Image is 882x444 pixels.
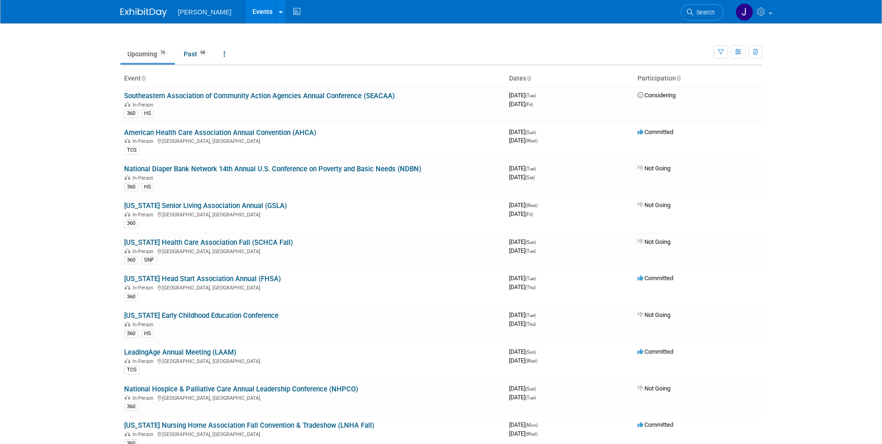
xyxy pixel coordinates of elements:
[120,45,175,63] a: Upcoming76
[133,175,156,181] span: In-Person
[125,431,130,436] img: In-Person Event
[124,146,139,155] div: TCS
[637,202,670,209] span: Not Going
[141,183,154,191] div: HS
[509,92,538,99] span: [DATE]
[158,49,168,56] span: 76
[124,165,421,173] a: National Diaper Bank Network 14th Annual U.S. Conference on Poverty and Basic Needs (NDBN)
[124,137,502,144] div: [GEOGRAPHIC_DATA], [GEOGRAPHIC_DATA]
[537,385,538,392] span: -
[525,358,537,363] span: (Wed)
[525,93,536,98] span: (Tue)
[509,357,537,364] span: [DATE]
[125,249,130,253] img: In-Person Event
[124,330,138,338] div: 360
[124,357,502,364] div: [GEOGRAPHIC_DATA], [GEOGRAPHIC_DATA]
[509,320,536,327] span: [DATE]
[509,385,538,392] span: [DATE]
[124,256,138,264] div: 360
[124,183,138,191] div: 360
[125,358,130,363] img: In-Person Event
[124,202,287,210] a: [US_STATE] Senior Living Association Annual (GSLA)
[509,210,533,217] span: [DATE]
[124,421,374,430] a: [US_STATE] Nursing Home Association Fall Convention & Tradeshow (LNHA Fall)
[681,4,723,20] a: Search
[133,249,156,255] span: In-Person
[509,238,538,245] span: [DATE]
[509,275,538,282] span: [DATE]
[124,385,358,393] a: National Hospice & Palliative Care Annual Leadership Conference (NHPCO)
[509,101,533,108] span: [DATE]
[124,219,138,228] div: 360
[124,210,502,218] div: [GEOGRAPHIC_DATA], [GEOGRAPHIC_DATA]
[509,311,538,318] span: [DATE]
[525,276,536,281] span: (Tue)
[676,74,681,82] a: Sort by Participation Type
[124,403,138,411] div: 360
[526,74,531,82] a: Sort by Start Date
[120,71,505,87] th: Event
[133,285,156,291] span: In-Person
[509,174,535,181] span: [DATE]
[125,175,130,180] img: In-Person Event
[525,431,537,437] span: (Wed)
[537,275,538,282] span: -
[525,313,536,318] span: (Tue)
[525,166,536,171] span: (Tue)
[509,430,537,437] span: [DATE]
[124,109,138,118] div: 360
[509,421,540,428] span: [DATE]
[125,138,130,143] img: In-Person Event
[125,395,130,400] img: In-Person Event
[509,165,538,172] span: [DATE]
[637,92,676,99] span: Considering
[125,285,130,289] img: In-Person Event
[525,102,533,107] span: (Fri)
[525,212,533,217] span: (Fri)
[124,275,281,283] a: [US_STATE] Head Start Association Annual (FHSA)
[525,322,536,327] span: (Thu)
[509,247,536,254] span: [DATE]
[539,421,540,428] span: -
[124,366,139,374] div: TCS
[124,92,395,100] a: Southeastern Association of Community Action Agencies Annual Conference (SEACAA)
[133,102,156,108] span: In-Person
[525,130,536,135] span: (Sun)
[133,358,156,364] span: In-Person
[133,395,156,401] span: In-Person
[125,102,130,107] img: In-Person Event
[509,283,536,290] span: [DATE]
[509,394,536,401] span: [DATE]
[509,137,537,144] span: [DATE]
[537,128,538,135] span: -
[537,311,538,318] span: -
[537,348,538,355] span: -
[537,165,538,172] span: -
[124,394,502,401] div: [GEOGRAPHIC_DATA], [GEOGRAPHIC_DATA]
[125,322,130,326] img: In-Person Event
[141,256,157,264] div: SNF
[124,128,316,137] a: American Health Care Association Annual Convention (AHCA)
[124,430,502,437] div: [GEOGRAPHIC_DATA], [GEOGRAPHIC_DATA]
[141,109,154,118] div: HS
[505,71,634,87] th: Dates
[525,350,536,355] span: (Sun)
[124,311,279,320] a: [US_STATE] Early Childhood Education Conference
[637,421,673,428] span: Committed
[525,285,536,290] span: (Thu)
[693,9,715,16] span: Search
[125,212,130,216] img: In-Person Event
[525,138,537,143] span: (Wed)
[141,74,146,82] a: Sort by Event Name
[525,175,535,180] span: (Sat)
[133,322,156,328] span: In-Person
[525,203,537,208] span: (Wed)
[537,238,538,245] span: -
[525,240,536,245] span: (Sun)
[525,249,536,254] span: (Tue)
[539,202,540,209] span: -
[637,238,670,245] span: Not Going
[141,330,154,338] div: HS
[637,348,673,355] span: Committed
[637,165,670,172] span: Not Going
